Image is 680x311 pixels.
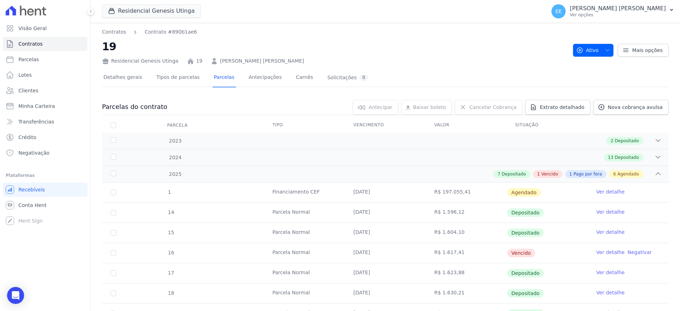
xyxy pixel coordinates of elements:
th: Vencimento [345,118,426,133]
th: Tipo [264,118,345,133]
a: Detalhes gerais [102,69,144,87]
a: Nova cobrança avulsa [593,100,669,115]
a: Solicitações0 [326,69,369,87]
td: Parcela Normal [264,263,345,283]
span: Vencido [507,249,535,257]
a: Parcelas [3,52,87,67]
div: Solicitações [327,74,368,81]
td: [DATE] [345,243,426,263]
a: Ver detalhe [596,208,624,215]
span: 7 [498,171,500,177]
span: Minha Carteira [18,103,55,110]
span: Contratos [18,40,42,47]
span: 1 [569,171,572,177]
td: Financiamento CEF [264,183,345,202]
a: Visão Geral [3,21,87,35]
span: Lotes [18,71,32,79]
a: Mais opções [618,44,669,57]
div: Open Intercom Messenger [7,287,24,304]
span: Depositado [615,154,639,161]
span: Vencido [541,171,558,177]
span: Visão Geral [18,25,47,32]
nav: Breadcrumb [102,28,567,36]
td: R$ 1.623,88 [426,263,507,283]
div: 0 [359,74,368,81]
a: [PERSON_NAME] [PERSON_NAME] [220,57,304,65]
input: Só é possível selecionar pagamentos em aberto [110,230,116,236]
span: Parcelas [18,56,39,63]
span: Negativação [18,149,50,156]
span: 1 [167,189,171,195]
span: Recebíveis [18,186,45,193]
span: Agendado [617,171,639,177]
a: Carnês [294,69,314,87]
h2: 19 [102,39,567,54]
td: [DATE] [345,283,426,303]
h3: Parcelas do contrato [102,103,167,111]
input: Só é possível selecionar pagamentos em aberto [110,290,116,296]
td: R$ 1.596,12 [426,203,507,223]
span: Pago por fora [573,171,602,177]
span: Depositado [615,138,639,144]
td: Parcela Normal [264,283,345,303]
th: Situação [507,118,588,133]
td: R$ 197.055,41 [426,183,507,202]
a: Contrato #890b1ae6 [144,28,197,36]
span: Extrato detalhado [540,104,584,111]
a: Extrato detalhado [525,100,590,115]
td: [DATE] [345,183,426,202]
a: Ver detalhe [596,229,624,236]
td: R$ 1.630,21 [426,283,507,303]
span: 15 [167,230,174,235]
span: EE [555,9,562,14]
a: Antecipações [247,69,283,87]
span: 16 [167,250,174,255]
a: Parcelas [212,69,236,87]
span: Nova cobrança avulsa [608,104,663,111]
a: Ver detalhe [596,188,624,195]
span: Depositado [502,171,526,177]
span: 1 [537,171,540,177]
input: default [110,190,116,195]
div: Parcela [159,118,196,132]
a: Ver detalhe [596,249,624,256]
span: Depositado [507,229,544,237]
p: Ver opções [570,12,666,18]
a: Ver detalhe [596,289,624,296]
a: 19 [196,57,203,65]
span: Mais opções [632,47,663,54]
div: Residencial Genesis Utinga [102,57,178,65]
nav: Breadcrumb [102,28,197,36]
span: Depositado [507,208,544,217]
a: Negativação [3,146,87,160]
button: EE [PERSON_NAME] [PERSON_NAME] Ver opções [546,1,680,21]
td: Parcela Normal [264,203,345,223]
a: Contratos [102,28,126,36]
td: [DATE] [345,263,426,283]
span: Transferências [18,118,54,125]
a: Transferências [3,115,87,129]
td: [DATE] [345,223,426,243]
button: Residencial Genesis Utinga [102,4,201,18]
a: Crédito [3,130,87,144]
span: Depositado [507,269,544,277]
td: Parcela Normal [264,243,345,263]
a: Contratos [3,37,87,51]
span: 14 [167,209,174,215]
a: Lotes [3,68,87,82]
td: R$ 1.617,41 [426,243,507,263]
a: Tipos de parcelas [155,69,201,87]
a: Clientes [3,83,87,98]
p: [PERSON_NAME] [PERSON_NAME] [570,5,666,12]
input: Só é possível selecionar pagamentos em aberto [110,210,116,215]
a: Ver detalhe [596,269,624,276]
td: [DATE] [345,203,426,223]
span: Crédito [18,134,36,141]
span: Conta Hent [18,202,46,209]
span: Depositado [507,289,544,298]
span: 17 [167,270,174,276]
span: 18 [167,290,174,296]
th: Valor [426,118,507,133]
a: Minha Carteira [3,99,87,113]
span: 6 [613,171,616,177]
